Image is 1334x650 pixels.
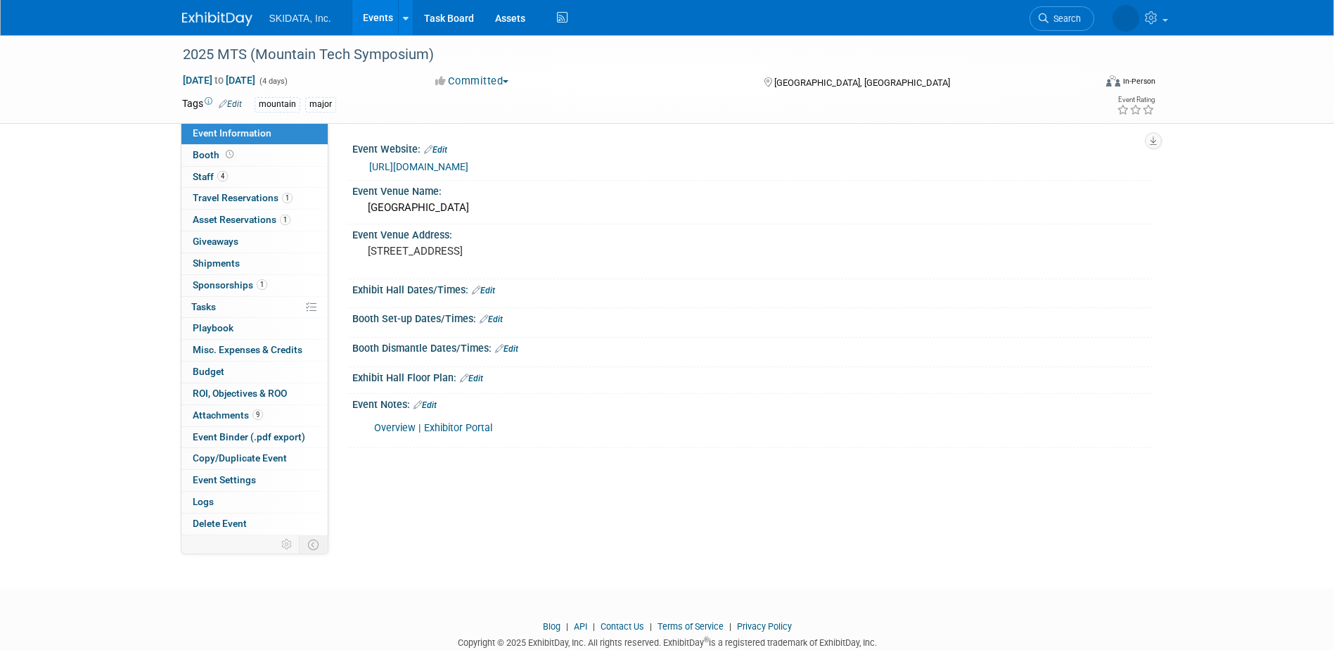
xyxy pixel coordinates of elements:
span: Sponsorships [193,279,267,291]
a: Event Settings [181,470,328,491]
span: Search [982,13,1015,24]
img: ExhibitDay [182,12,252,26]
a: Booth [181,145,328,166]
span: (4 days) [258,77,288,86]
span: Attachments [193,409,263,421]
span: Event Binder (.pdf export) [193,431,305,442]
a: Edit [472,286,495,295]
a: Copy/Duplicate Event [181,448,328,469]
div: major [305,97,336,112]
a: Privacy Policy [737,621,792,632]
img: Mary Beth McNair [1046,8,1139,23]
div: Event Venue Name: [352,181,1153,198]
span: 9 [252,409,263,420]
span: Event Information [193,127,271,139]
sup: ® [704,636,709,644]
span: 1 [280,215,290,225]
span: 1 [282,193,293,203]
a: Event Binder (.pdf export) [181,427,328,448]
span: | [726,621,735,632]
a: Edit [460,374,483,383]
a: Logs [181,492,328,513]
span: 4 [217,171,228,181]
span: [DATE] [DATE] [182,74,256,87]
a: Playbook [181,318,328,339]
td: Toggle Event Tabs [299,535,328,554]
span: Asset Reservations [193,214,290,225]
span: | [589,621,598,632]
img: Format-Inperson.png [1106,75,1120,87]
a: Edit [495,344,518,354]
span: Booth [193,149,236,160]
span: Logs [193,496,214,507]
a: Tasks [181,297,328,318]
div: Event Rating [1117,96,1155,103]
span: | [646,621,655,632]
span: Shipments [193,257,240,269]
a: Search [963,6,1028,31]
div: Booth Set-up Dates/Times: [352,308,1153,326]
a: Edit [480,314,503,324]
a: Misc. Expenses & Credits [181,340,328,361]
span: Giveaways [193,236,238,247]
span: Budget [193,366,224,377]
span: 1 [257,279,267,290]
div: Event Notes: [352,394,1153,412]
a: Edit [219,99,242,109]
div: Event Website: [352,139,1153,157]
a: Budget [181,362,328,383]
a: Terms of Service [658,621,724,632]
span: Copy/Duplicate Event [193,452,287,464]
span: Playbook [193,322,233,333]
span: | [563,621,572,632]
a: Event Information [181,123,328,144]
a: Asset Reservations1 [181,210,328,231]
a: Delete Event [181,514,328,535]
div: mountain [255,97,300,112]
span: Event Settings [193,474,256,485]
a: Contact Us [601,621,644,632]
a: API [574,621,587,632]
span: Staff [193,171,228,182]
div: Exhibit Hall Floor Plan: [352,367,1153,385]
a: Overview | Exhibitor Portal [374,422,492,434]
span: ROI, Objectives & ROO [193,388,287,399]
a: Sponsorships1 [181,275,328,296]
button: Committed [430,74,514,89]
div: Booth Dismantle Dates/Times: [352,338,1153,356]
a: Blog [543,621,560,632]
span: Delete Event [193,518,247,529]
span: to [212,75,226,86]
span: SKIDATA, Inc. [269,13,331,24]
pre: [STREET_ADDRESS] [368,245,670,257]
div: 2025 MTS (Mountain Tech Symposium) [178,42,1073,68]
span: Travel Reservations [193,192,293,203]
span: [GEOGRAPHIC_DATA], [GEOGRAPHIC_DATA] [774,77,950,88]
td: Personalize Event Tab Strip [275,535,300,554]
div: Event Venue Address: [352,224,1153,242]
div: Event Format [1011,73,1156,94]
a: ROI, Objectives & ROO [181,383,328,404]
a: Travel Reservations1 [181,188,328,209]
span: Tasks [191,301,216,312]
a: Shipments [181,253,328,274]
div: In-Person [1122,76,1155,87]
div: [GEOGRAPHIC_DATA] [363,197,1142,219]
div: Exhibit Hall Dates/Times: [352,279,1153,298]
span: Booth not reserved yet [223,149,236,160]
a: Attachments9 [181,405,328,426]
a: [URL][DOMAIN_NAME] [369,161,468,172]
td: Tags [182,96,242,113]
a: Giveaways [181,231,328,253]
a: Staff4 [181,167,328,188]
span: Misc. Expenses & Credits [193,344,302,355]
a: Edit [424,145,447,155]
a: Edit [413,400,437,410]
